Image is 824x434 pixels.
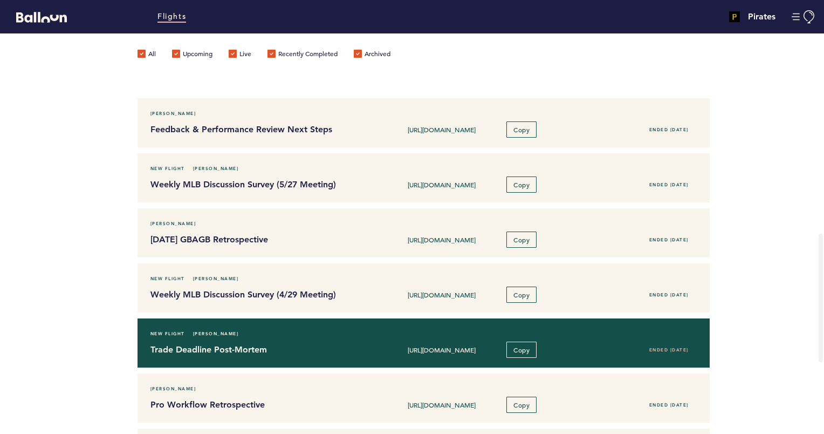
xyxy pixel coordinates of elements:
[150,163,185,174] span: New Flight
[748,10,775,23] h4: Pirates
[792,10,816,24] button: Manage Account
[649,182,689,187] span: Ended [DATE]
[150,218,196,229] span: [PERSON_NAME]
[157,11,186,23] a: Flights
[649,237,689,242] span: Ended [DATE]
[354,50,390,60] label: Archived
[649,127,689,132] span: Ended [DATE]
[267,50,338,60] label: Recently Completed
[138,50,156,60] label: All
[150,383,196,394] span: [PERSON_NAME]
[150,233,369,246] h4: [DATE] GBAGB Retrospective
[150,178,369,191] h4: Weekly MLB Discussion Survey (5/27 Meeting)
[506,121,537,138] button: Copy
[513,180,530,189] span: Copy
[649,347,689,352] span: Ended [DATE]
[172,50,212,60] label: Upcoming
[506,342,537,358] button: Copy
[150,328,185,339] span: New Flight
[150,108,196,119] span: [PERSON_NAME]
[193,273,239,284] span: [PERSON_NAME]
[150,123,369,136] h4: Feedback & Performance Review Next Steps
[513,235,530,244] span: Copy
[16,12,67,23] svg: Balloon
[513,401,530,409] span: Copy
[506,232,537,248] button: Copy
[513,125,530,134] span: Copy
[150,288,369,301] h4: Weekly MLB Discussion Survey (4/29 Meeting)
[229,50,251,60] label: Live
[193,328,239,339] span: [PERSON_NAME]
[506,177,537,193] button: Copy
[513,290,530,299] span: Copy
[649,402,689,408] span: Ended [DATE]
[513,345,530,354] span: Copy
[150,343,369,356] h4: Trade Deadline Post-Mortem
[193,163,239,174] span: [PERSON_NAME]
[506,397,537,413] button: Copy
[649,292,689,297] span: Ended [DATE]
[506,287,537,303] button: Copy
[150,398,369,411] h4: Pro Workflow Retrospective
[8,11,67,22] a: Balloon
[150,273,185,284] span: New Flight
